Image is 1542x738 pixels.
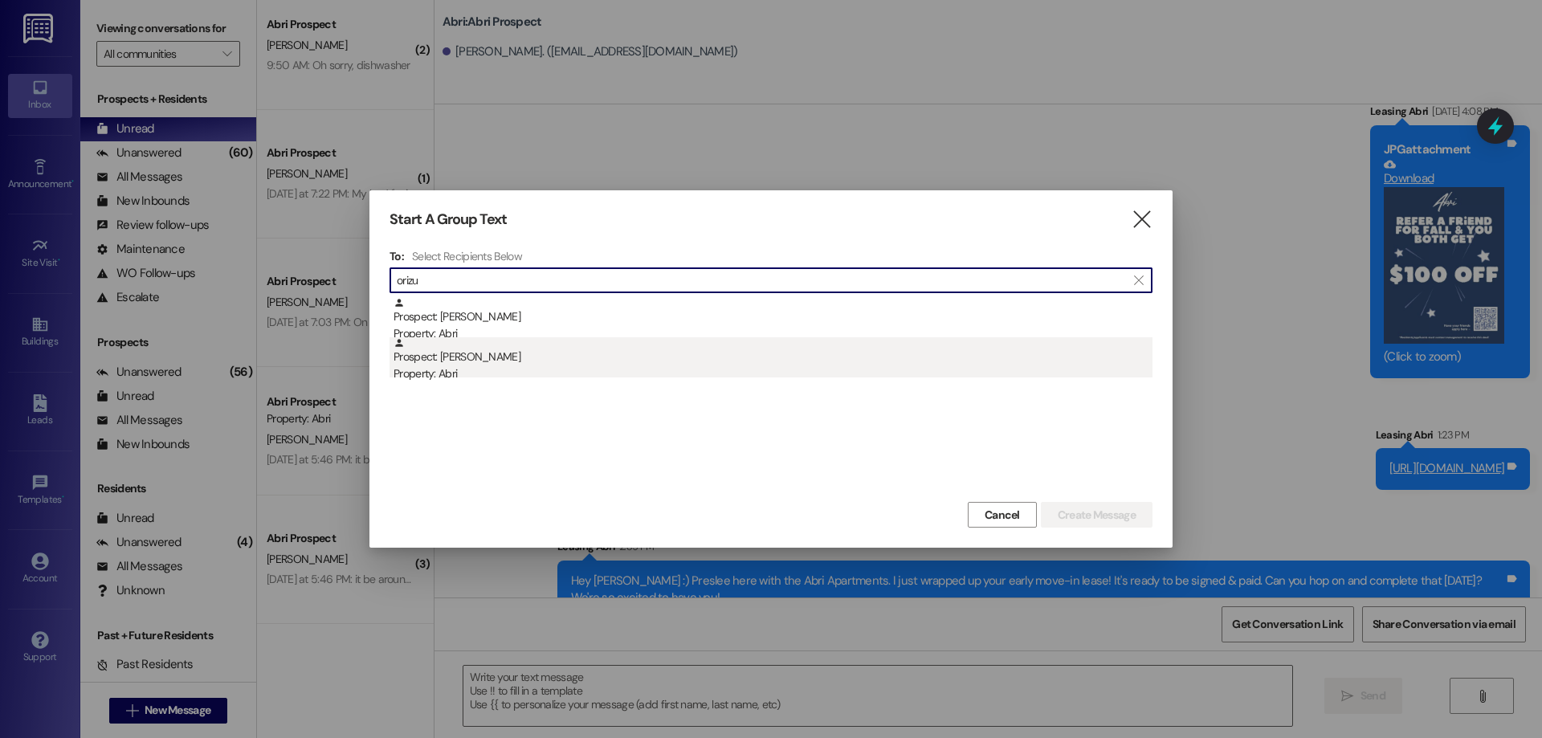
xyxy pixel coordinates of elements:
[394,297,1152,343] div: Prospect: [PERSON_NAME]
[1126,268,1152,292] button: Clear text
[390,210,507,229] h3: Start A Group Text
[412,249,522,263] h4: Select Recipients Below
[1131,211,1152,228] i: 
[390,249,404,263] h3: To:
[968,502,1037,528] button: Cancel
[1058,507,1136,524] span: Create Message
[394,365,1152,382] div: Property: Abri
[1041,502,1152,528] button: Create Message
[394,325,1152,342] div: Property: Abri
[985,507,1020,524] span: Cancel
[397,269,1126,292] input: Search for any contact or apartment
[1134,274,1143,287] i: 
[394,337,1152,383] div: Prospect: [PERSON_NAME]
[390,337,1152,377] div: Prospect: [PERSON_NAME]Property: Abri
[390,297,1152,337] div: Prospect: [PERSON_NAME]Property: Abri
